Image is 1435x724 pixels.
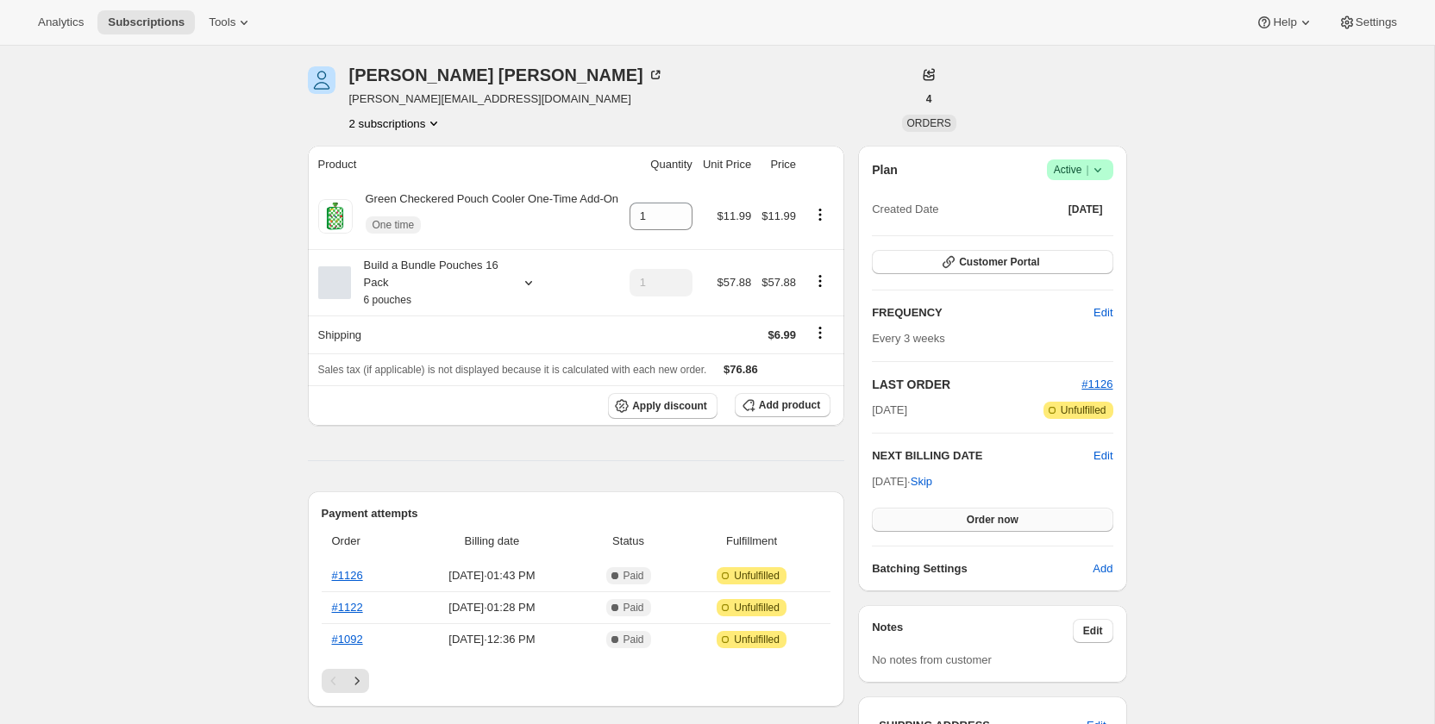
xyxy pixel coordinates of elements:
[724,363,758,376] span: $76.86
[198,10,263,34] button: Tools
[108,16,185,29] span: Subscriptions
[872,619,1073,643] h3: Notes
[364,294,411,306] small: 6 pouches
[1093,560,1112,577] span: Add
[872,508,1112,532] button: Order now
[806,271,834,290] button: Product actions
[410,599,573,616] span: [DATE] · 01:28 PM
[1058,197,1113,222] button: [DATE]
[959,255,1039,269] span: Customer Portal
[632,399,707,413] span: Apply discount
[872,447,1093,465] h2: NEXT BILLING DATE
[322,522,405,560] th: Order
[349,66,664,84] div: [PERSON_NAME] [PERSON_NAME]
[911,473,932,490] span: Skip
[806,323,834,342] button: Shipping actions
[967,513,1018,527] span: Order now
[624,601,644,615] span: Paid
[761,209,796,222] span: $11.99
[1083,624,1103,638] span: Edit
[872,653,992,666] span: No notes from customer
[332,633,363,646] a: #1092
[872,250,1112,274] button: Customer Portal
[916,87,943,111] button: 4
[734,601,780,615] span: Unfulfilled
[1073,619,1113,643] button: Edit
[353,190,619,242] div: Green Checkered Pouch Cooler One-Time Add-On
[410,631,573,648] span: [DATE] · 12:36 PM
[872,376,1081,393] h2: LAST ORDER
[351,257,506,309] div: Build a Bundle Pouches 16 Pack
[756,146,801,184] th: Price
[322,505,831,522] h2: Payment attempts
[1082,555,1123,583] button: Add
[349,115,443,132] button: Product actions
[1245,10,1324,34] button: Help
[345,669,369,693] button: Next
[1083,299,1123,327] button: Edit
[624,569,644,583] span: Paid
[759,398,820,412] span: Add product
[872,201,938,218] span: Created Date
[1054,161,1106,178] span: Active
[322,669,831,693] nav: Pagination
[584,533,673,550] span: Status
[1273,16,1296,29] span: Help
[761,276,796,289] span: $57.88
[608,393,717,419] button: Apply discount
[806,205,834,224] button: Product actions
[717,209,751,222] span: $11.99
[308,66,335,94] span: David Barberich
[373,218,415,232] span: One time
[907,117,951,129] span: ORDERS
[332,569,363,582] a: #1126
[734,569,780,583] span: Unfulfilled
[872,560,1093,577] h6: Batching Settings
[1086,163,1088,177] span: |
[410,533,573,550] span: Billing date
[1081,378,1112,390] a: #1126
[872,332,945,345] span: Every 3 weeks
[683,533,820,550] span: Fulfillment
[410,567,573,584] span: [DATE] · 01:43 PM
[735,393,830,417] button: Add product
[734,633,780,646] span: Unfulfilled
[1093,447,1112,465] button: Edit
[900,468,943,496] button: Skip
[698,146,756,184] th: Unit Price
[1093,304,1112,321] span: Edit
[872,402,907,419] span: [DATE]
[624,633,644,646] span: Paid
[624,146,698,184] th: Quantity
[349,90,664,108] span: [PERSON_NAME][EMAIL_ADDRESS][DOMAIN_NAME]
[768,328,797,341] span: $6.99
[209,16,235,29] span: Tools
[1328,10,1407,34] button: Settings
[308,315,624,353] th: Shipping
[872,161,898,178] h2: Plan
[1061,403,1106,417] span: Unfulfilled
[1068,203,1103,216] span: [DATE]
[332,601,363,614] a: #1122
[28,10,94,34] button: Analytics
[872,475,932,488] span: [DATE] ·
[97,10,195,34] button: Subscriptions
[38,16,84,29] span: Analytics
[1356,16,1397,29] span: Settings
[717,276,751,289] span: $57.88
[318,364,707,376] span: Sales tax (if applicable) is not displayed because it is calculated with each new order.
[926,92,932,106] span: 4
[872,304,1093,321] h2: FREQUENCY
[1081,376,1112,393] button: #1126
[321,199,350,234] img: product img
[308,146,624,184] th: Product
